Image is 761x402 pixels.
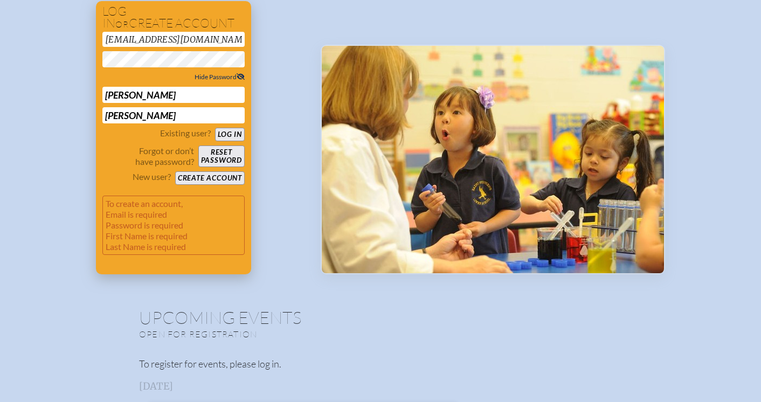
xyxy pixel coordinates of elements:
p: Forgot or don’t have password? [102,145,194,167]
img: Events [322,46,664,273]
button: Resetpassword [198,145,245,167]
p: To register for events, please log in. [139,357,622,371]
h3: [DATE] [139,381,622,392]
h1: Log in create account [102,5,245,30]
span: Hide Password [195,73,245,81]
p: New user? [133,171,171,182]
p: Existing user? [160,128,211,138]
button: Create account [175,171,245,185]
p: To create an account, Email is required Password is required First Name is required Last Name is ... [102,196,245,255]
input: Last Name [102,107,245,123]
input: First Name [102,87,245,103]
h1: Upcoming Events [139,309,622,326]
button: Log in [215,128,245,141]
span: or [115,19,129,30]
p: Open for registration [139,329,424,339]
input: Email [102,32,245,47]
